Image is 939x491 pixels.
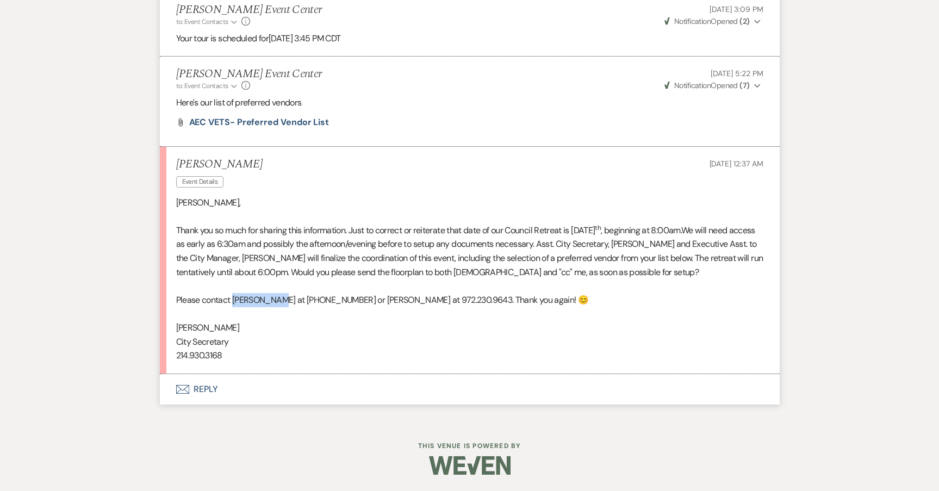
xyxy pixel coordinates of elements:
span: Opened [664,80,750,90]
h5: [PERSON_NAME] [176,158,263,171]
a: AEC VETS- Preferred Vendor List [189,118,329,127]
img: Weven Logo [429,446,511,484]
span: AEC VETS- Preferred Vendor List [189,116,329,128]
h5: [PERSON_NAME] Event Center [176,3,322,17]
h5: [PERSON_NAME] Event Center [176,67,322,81]
p: Please contact [PERSON_NAME] at [PHONE_NUMBER] or [PERSON_NAME] at 972.230.9643. Thank you again! 😊 [176,293,763,307]
p: Your tour is scheduled for [176,32,763,46]
button: NotificationOpened (7) [663,80,763,91]
span: Notification [674,16,711,26]
p: Here's our list of preferred vendors [176,96,763,110]
span: [DATE] 3:09 PM [710,4,763,14]
span: to: Event Contacts [176,17,228,26]
span: [DATE] 12:37 AM [710,159,763,169]
strong: ( 2 ) [739,16,749,26]
p: Thank you so much for sharing this information. Just to correct or reiterate that date of our Cou... [176,223,763,279]
button: Reply [160,374,780,405]
span: Opened [664,16,750,26]
span: Event Details [176,176,224,188]
p: City Secretary [176,335,763,349]
button: to: Event Contacts [176,81,239,91]
span: [DATE] 3:45 PM CDT [269,33,340,44]
button: NotificationOpened (2) [663,16,763,27]
p: [PERSON_NAME], [176,196,763,210]
span: to: Event Contacts [176,82,228,90]
p: [PERSON_NAME] [176,321,763,335]
p: 214.930.3168 [176,349,763,363]
sup: th [595,223,601,232]
button: to: Event Contacts [176,17,239,27]
span: [DATE] 5:22 PM [711,69,763,78]
span: Notification [674,80,711,90]
strong: ( 7 ) [739,80,749,90]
